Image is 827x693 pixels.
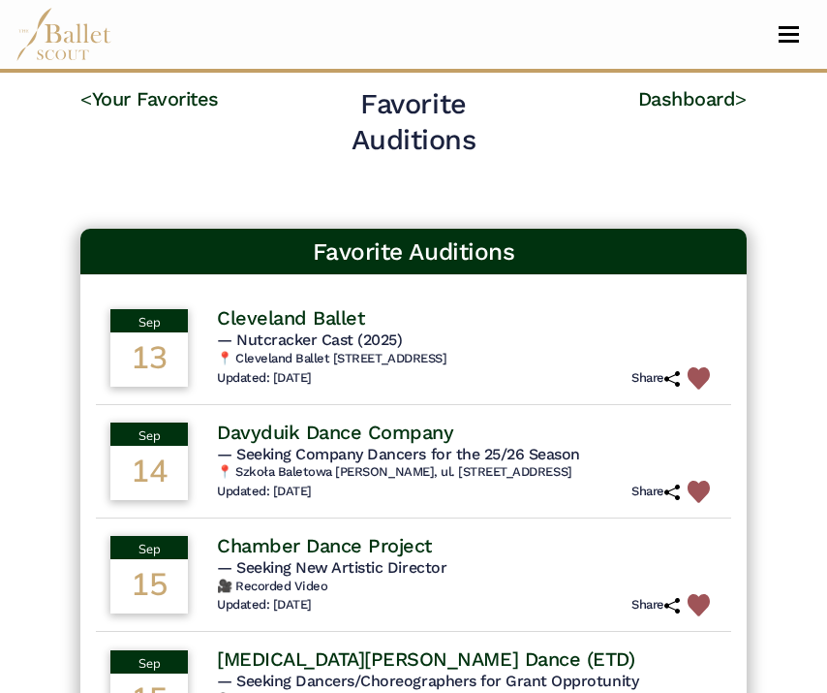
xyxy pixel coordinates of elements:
[631,484,680,500] h6: Share
[217,533,432,558] h4: Chamber Dance Project
[631,370,680,387] h6: Share
[110,423,188,446] div: Sep
[217,579,717,595] h6: 🎥 Recorded Video
[217,464,717,481] h6: 📍 Szkoła Baletowa [PERSON_NAME], ul. [STREET_ADDRESS]
[631,597,680,614] h6: Share
[638,87,747,110] a: Dashboard>
[217,597,312,614] h6: Updated: [DATE]
[735,86,747,110] code: >
[110,332,188,387] div: 13
[217,484,312,500] h6: Updated: [DATE]
[296,86,530,159] h2: Favorite Auditions
[96,236,731,268] h3: Favorite Auditions
[80,87,219,110] a: <Your Favorites
[217,646,634,672] h4: [MEDICAL_DATA][PERSON_NAME] Dance (ETD)
[217,305,364,331] h4: Cleveland Ballet
[80,86,92,110] code: <
[217,370,312,387] h6: Updated: [DATE]
[110,309,188,332] div: Sep
[217,672,638,690] span: — Seeking Dancers/Choreographers for Grant Opprotunity
[110,559,188,614] div: 15
[110,536,188,559] div: Sep
[217,420,453,445] h4: Davyduik Dance Company
[110,650,188,674] div: Sep
[766,25,812,44] button: Toggle navigation
[110,446,188,500] div: 14
[217,445,580,463] span: — Seeking Company Dancers for the 25/26 Season
[217,558,446,577] span: — Seeking New Artistic Director
[217,331,402,349] span: — Nutcracker Cast (2025)
[217,351,717,367] h6: 📍 Cleveland Ballet [STREET_ADDRESS]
